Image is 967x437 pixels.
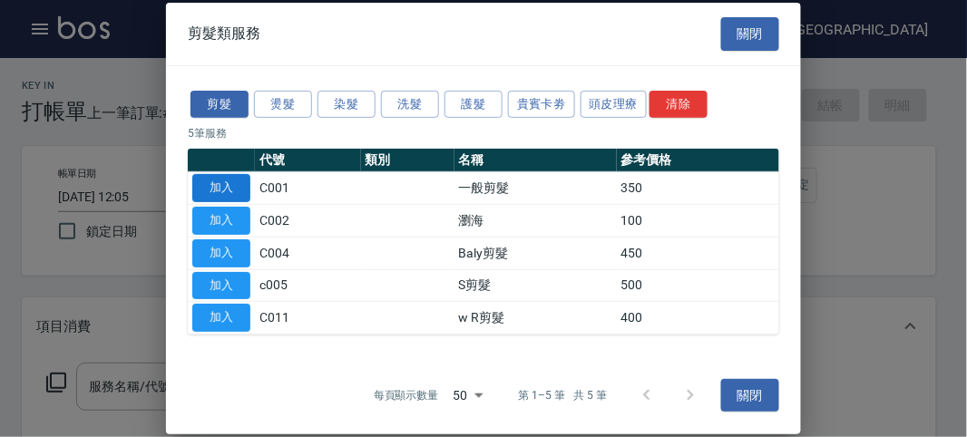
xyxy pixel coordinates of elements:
[255,172,361,205] td: C001
[188,24,260,43] span: 剪髮類服務
[317,90,376,118] button: 染髮
[519,387,607,403] p: 第 1–5 筆 共 5 筆
[721,17,779,51] button: 關閉
[444,90,503,118] button: 護髮
[255,269,361,302] td: c005
[617,302,779,335] td: 400
[454,149,617,172] th: 名稱
[454,237,617,269] td: Baly剪髮
[255,302,361,335] td: C011
[190,90,249,118] button: 剪髮
[454,172,617,205] td: 一般剪髮
[617,237,779,269] td: 450
[721,379,779,413] button: 關閉
[192,239,250,267] button: 加入
[254,90,312,118] button: 燙髮
[255,149,361,172] th: 代號
[581,90,648,118] button: 頭皮理療
[454,269,617,302] td: S剪髮
[361,149,454,172] th: 類別
[192,271,250,299] button: 加入
[255,204,361,237] td: C002
[617,149,779,172] th: 參考價格
[192,174,250,202] button: 加入
[617,269,779,302] td: 500
[255,237,361,269] td: C004
[192,304,250,332] button: 加入
[650,90,708,118] button: 清除
[617,204,779,237] td: 100
[374,387,439,403] p: 每頁顯示數量
[617,172,779,205] td: 350
[192,207,250,235] button: 加入
[381,90,439,118] button: 洗髮
[454,204,617,237] td: 瀏海
[508,90,575,118] button: 貴賓卡劵
[188,125,779,141] p: 5 筆服務
[446,371,490,420] div: 50
[454,302,617,335] td: w R剪髮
